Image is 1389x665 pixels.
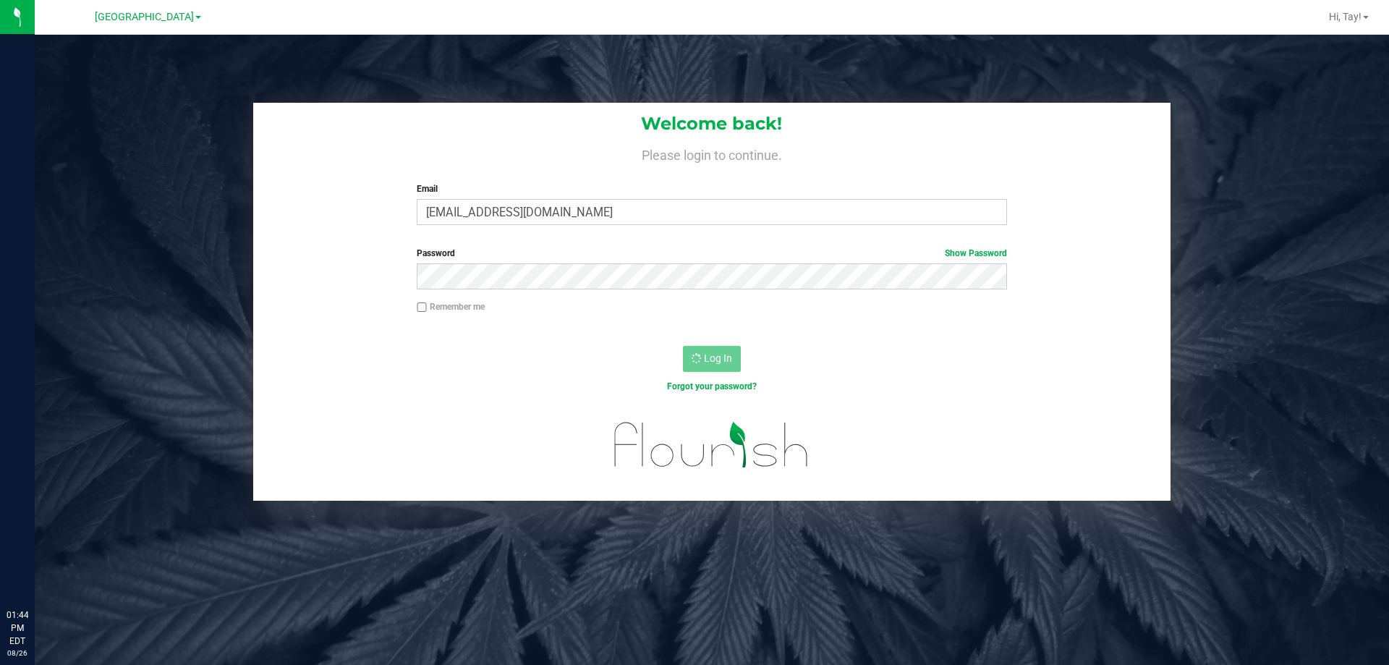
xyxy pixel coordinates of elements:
[417,300,485,313] label: Remember me
[417,248,455,258] span: Password
[704,352,732,364] span: Log In
[253,145,1171,162] h4: Please login to continue.
[1329,11,1362,22] span: Hi, Tay!
[683,346,741,372] button: Log In
[95,11,194,23] span: [GEOGRAPHIC_DATA]
[945,248,1007,258] a: Show Password
[7,609,28,648] p: 01:44 PM EDT
[417,182,1006,195] label: Email
[597,408,826,482] img: flourish_logo.svg
[417,302,427,313] input: Remember me
[667,381,757,391] a: Forgot your password?
[253,114,1171,133] h1: Welcome back!
[7,648,28,658] p: 08/26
